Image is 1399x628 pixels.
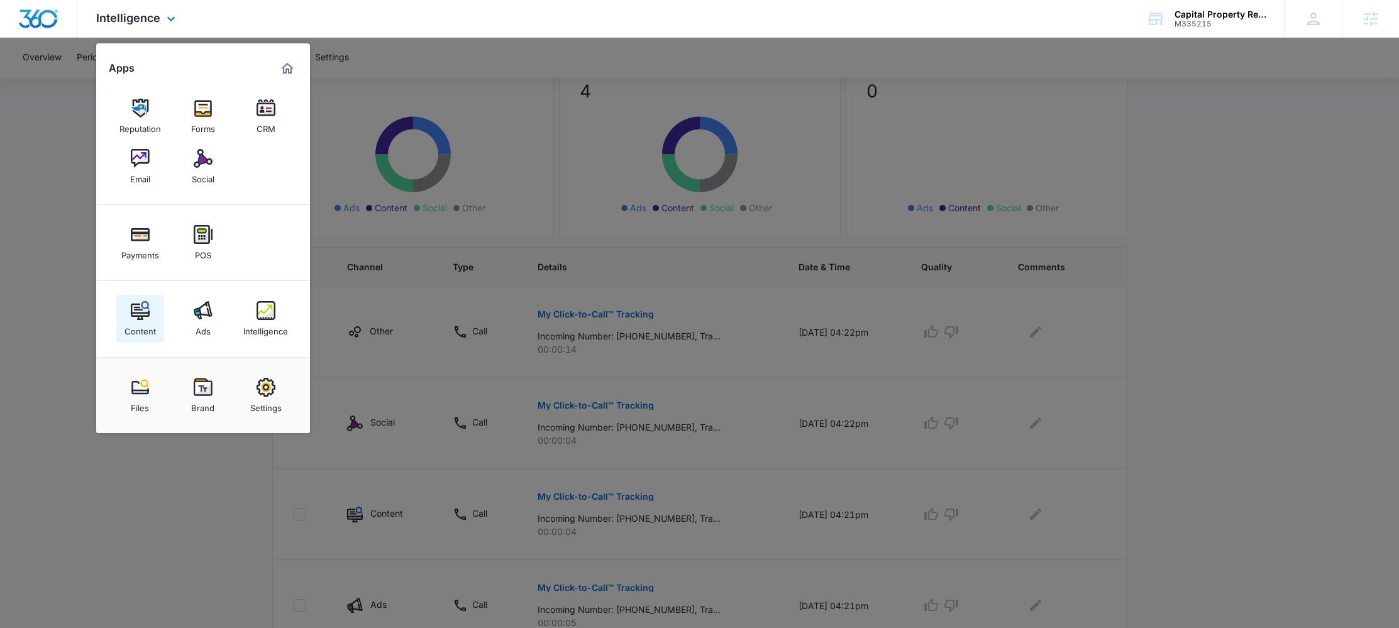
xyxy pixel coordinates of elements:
div: Brand [191,397,214,413]
a: Intelligence [242,295,290,343]
img: tab_domain_overview_orange.svg [34,73,44,83]
a: Settings [242,372,290,419]
a: Payments [116,219,164,267]
div: v 4.0.25 [35,20,62,30]
div: POS [195,244,211,260]
a: Files [116,372,164,419]
a: Ads [179,295,227,343]
div: Reputation [119,118,161,134]
a: POS [179,219,227,267]
div: Content [124,320,156,336]
a: Reputation [116,92,164,140]
img: website_grey.svg [20,33,30,43]
div: Intelligence [243,320,288,336]
a: Forms [179,92,227,140]
img: logo_orange.svg [20,20,30,30]
div: Settings [250,397,282,413]
div: Domain: [DOMAIN_NAME] [33,33,138,43]
img: tab_keywords_by_traffic_grey.svg [125,73,135,83]
a: Social [179,143,227,190]
span: Intelligence [96,11,160,25]
div: Keywords by Traffic [139,74,212,82]
div: account name [1175,9,1266,19]
h2: Apps [109,62,135,74]
div: Ads [196,320,211,336]
div: Domain Overview [48,74,113,82]
div: Forms [191,118,215,134]
a: Marketing 360® Dashboard [277,58,297,79]
div: CRM [257,118,275,134]
div: Email [130,168,150,184]
a: Email [116,143,164,190]
div: Social [192,168,214,184]
div: account id [1175,19,1266,28]
div: Files [131,397,149,413]
a: Content [116,295,164,343]
div: Payments [121,244,159,260]
a: Brand [179,372,227,419]
a: CRM [242,92,290,140]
